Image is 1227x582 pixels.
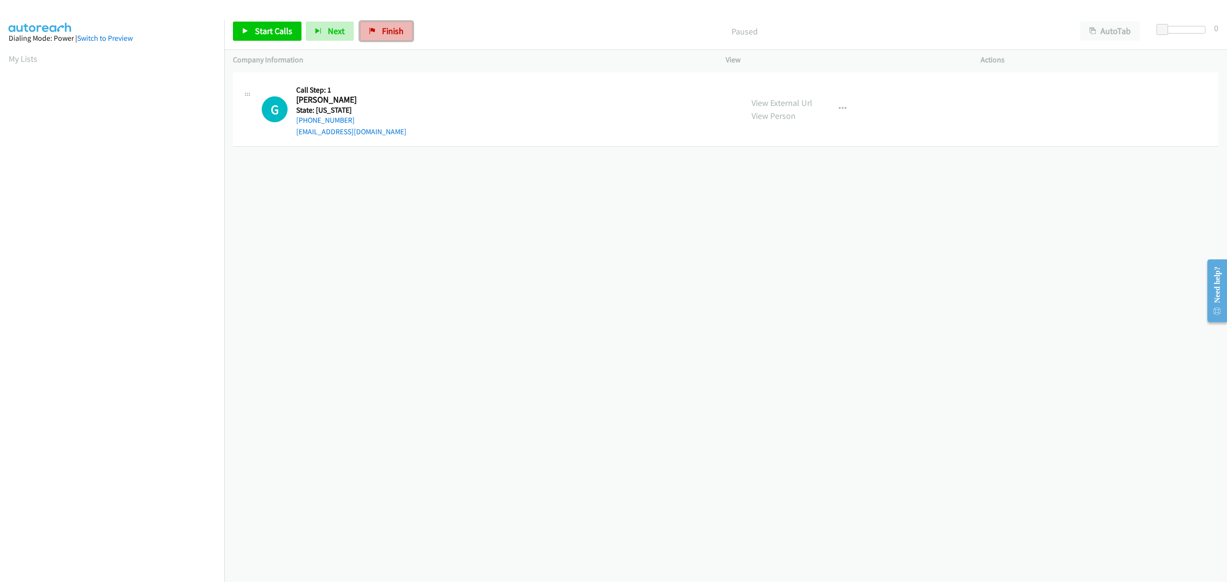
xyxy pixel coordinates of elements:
h2: [PERSON_NAME] [296,94,366,105]
button: AutoTab [1080,22,1140,41]
p: View [726,54,963,66]
button: Next [306,22,354,41]
span: Finish [382,25,404,36]
span: Start Calls [255,25,292,36]
a: Start Calls [233,22,301,41]
a: Switch to Preview [77,34,133,43]
a: [PHONE_NUMBER] [296,116,355,125]
h1: G [262,96,288,122]
div: Dialing Mode: Power | [9,33,216,44]
a: View Person [752,110,796,121]
p: Paused [426,25,1063,38]
a: My Lists [9,53,37,64]
div: The call is yet to be attempted [262,96,288,122]
h5: Call Step: 1 [296,85,406,95]
iframe: Dialpad [9,74,224,529]
div: 0 [1214,22,1218,35]
p: Actions [981,54,1218,66]
p: Company Information [233,54,708,66]
a: [EMAIL_ADDRESS][DOMAIN_NAME] [296,127,406,136]
span: Next [328,25,345,36]
div: Delay between calls (in seconds) [1161,26,1205,34]
h5: State: [US_STATE] [296,105,406,115]
a: Finish [360,22,413,41]
iframe: Resource Center [1200,253,1227,329]
a: View External Url [752,97,812,108]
